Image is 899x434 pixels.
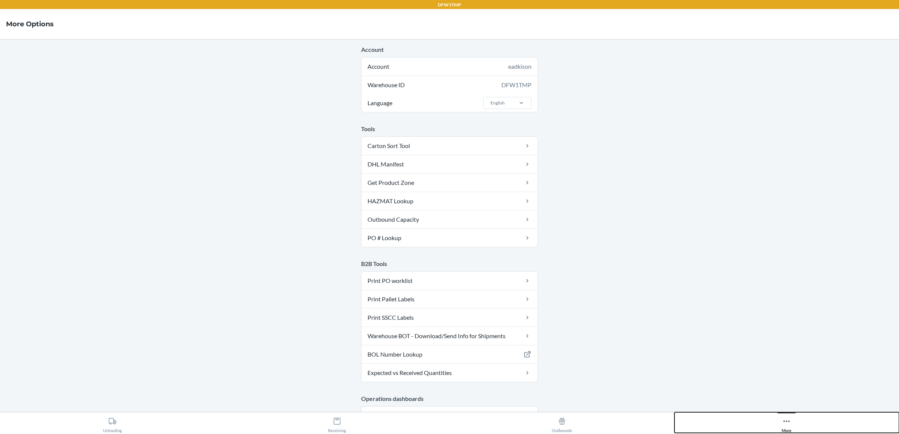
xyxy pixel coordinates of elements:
p: B2B Tools [361,259,538,268]
div: English [491,100,505,106]
div: Outbounds [552,414,572,433]
a: DHL Manifest [361,155,538,173]
a: PO # Lookup [361,229,538,247]
div: More [782,414,791,433]
div: eadkison [508,62,532,71]
div: DFW1TMP [501,80,532,89]
h4: More Options [6,19,54,29]
a: Expected vs Received Quantities [361,364,538,382]
button: Outbounds [449,412,674,433]
a: Print PO worklist [361,272,538,290]
div: Account [361,57,538,76]
p: DFW1TMP [438,2,461,8]
input: LanguageEnglish [490,100,491,106]
p: Tools [361,124,538,133]
p: Operations dashboards [361,394,538,403]
a: HAZMAT Lookup [361,192,538,210]
a: Print Pallet Labels [361,290,538,308]
a: Daily Operations Dashboard [361,407,538,425]
a: Outbound Capacity [361,210,538,228]
a: Get Product Zone [361,174,538,192]
div: Warehouse ID [361,76,538,94]
button: Receiving [225,412,450,433]
div: Unloading [103,414,122,433]
a: BOL Number Lookup [361,345,538,363]
a: Carton Sort Tool [361,137,538,155]
a: Warehouse BOT - Download/Send Info for Shipments [361,327,538,345]
div: Receiving [328,414,346,433]
span: Language [366,94,393,112]
p: Account [361,45,538,54]
a: Print SSCC Labels [361,308,538,327]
